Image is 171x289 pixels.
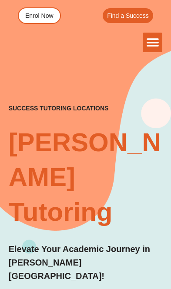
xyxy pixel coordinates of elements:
[9,125,163,229] h1: [PERSON_NAME] Tutoring
[9,242,163,283] p: Elevate Your Academic Journey in [PERSON_NAME][GEOGRAPHIC_DATA]!
[103,8,153,23] a: Find a Success
[9,104,109,112] h2: success tutoring locations
[25,13,54,19] span: Enrol Now
[143,33,162,52] div: Menu Toggle
[107,13,149,19] span: Find a Success
[18,7,61,24] a: Enrol Now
